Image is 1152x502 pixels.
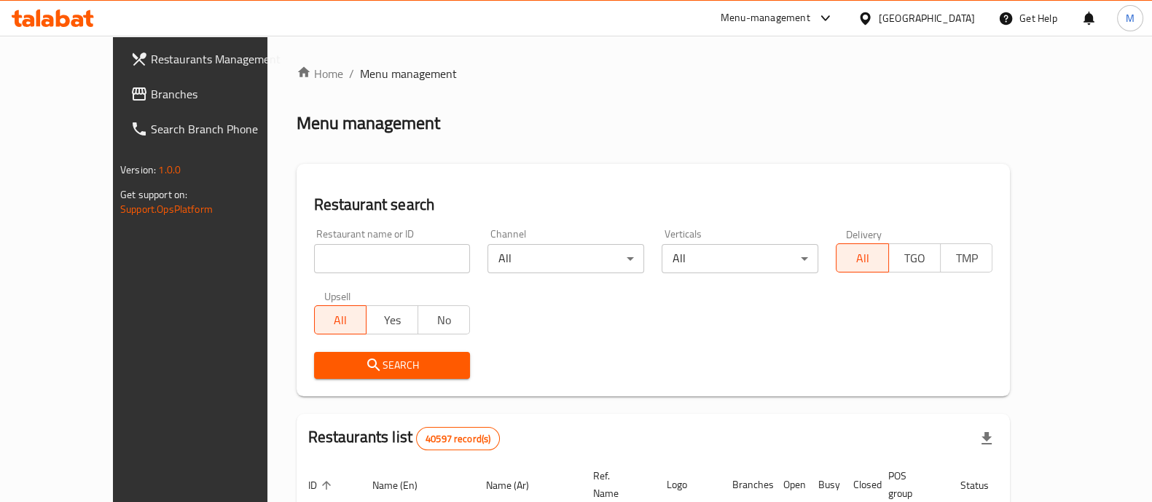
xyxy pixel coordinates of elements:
[424,310,464,331] span: No
[314,305,367,334] button: All
[879,10,975,26] div: [GEOGRAPHIC_DATA]
[1126,10,1135,26] span: M
[120,160,156,179] span: Version:
[297,65,343,82] a: Home
[486,476,548,494] span: Name (Ar)
[372,476,436,494] span: Name (En)
[888,243,941,272] button: TGO
[418,305,470,334] button: No
[416,427,500,450] div: Total records count
[308,476,336,494] span: ID
[119,77,305,111] a: Branches
[593,467,638,502] span: Ref. Name
[326,356,459,374] span: Search
[151,50,294,68] span: Restaurants Management
[321,310,361,331] span: All
[349,65,354,82] li: /
[721,9,810,27] div: Menu-management
[947,248,987,269] span: TMP
[158,160,181,179] span: 1.0.0
[360,65,457,82] span: Menu management
[314,194,993,216] h2: Restaurant search
[151,85,294,103] span: Branches
[297,111,440,135] h2: Menu management
[940,243,992,272] button: TMP
[895,248,935,269] span: TGO
[366,305,418,334] button: Yes
[120,200,213,219] a: Support.OpsPlatform
[836,243,888,272] button: All
[120,185,187,204] span: Get support on:
[324,291,351,301] label: Upsell
[417,432,499,446] span: 40597 record(s)
[314,244,471,273] input: Search for restaurant name or ID..
[119,111,305,146] a: Search Branch Phone
[842,248,882,269] span: All
[662,244,818,273] div: All
[888,467,931,502] span: POS group
[308,426,501,450] h2: Restaurants list
[487,244,644,273] div: All
[119,42,305,77] a: Restaurants Management
[297,65,1011,82] nav: breadcrumb
[372,310,412,331] span: Yes
[969,421,1004,456] div: Export file
[314,352,471,379] button: Search
[960,476,1008,494] span: Status
[151,120,294,138] span: Search Branch Phone
[846,229,882,239] label: Delivery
